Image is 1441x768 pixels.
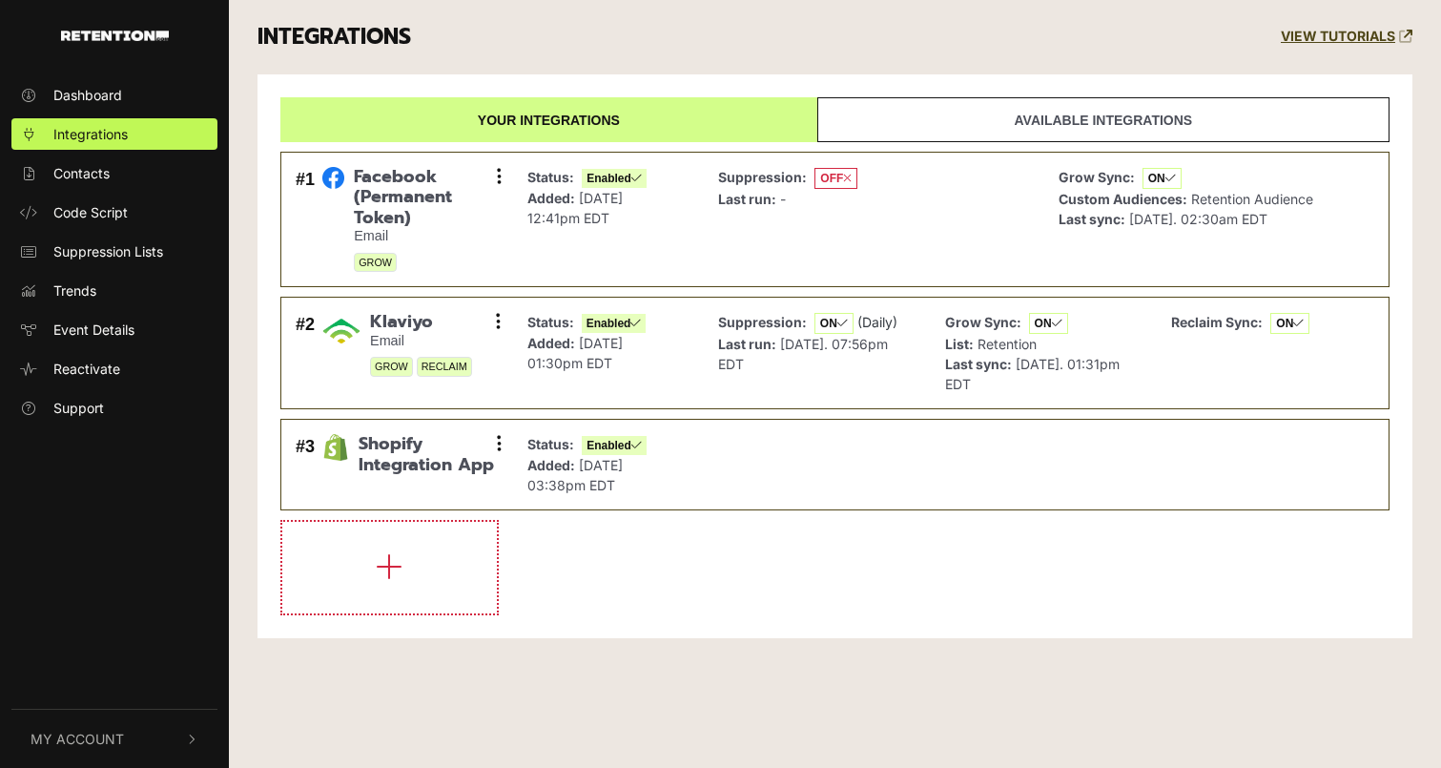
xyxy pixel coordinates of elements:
[1059,169,1135,185] strong: Grow Sync:
[945,356,1120,392] span: [DATE]. 01:31pm EDT
[1281,29,1412,45] a: VIEW TUTORIALS
[857,314,897,330] span: (Daily)
[582,436,647,455] span: Enabled
[718,169,807,185] strong: Suppression:
[582,314,647,333] span: Enabled
[370,312,472,333] span: Klaviyo
[354,253,397,273] span: GROW
[945,336,974,352] strong: List:
[1059,191,1187,207] strong: Custom Audiences:
[359,434,500,475] span: Shopify Integration App
[11,353,217,384] a: Reactivate
[11,79,217,111] a: Dashboard
[945,314,1021,330] strong: Grow Sync:
[296,312,315,394] div: #2
[280,97,817,142] a: Your integrations
[814,168,857,189] span: OFF
[814,313,854,334] span: ON
[718,314,807,330] strong: Suppression:
[53,359,120,379] span: Reactivate
[527,190,623,226] span: [DATE] 12:41pm EDT
[257,24,411,51] h3: INTEGRATIONS
[31,729,124,749] span: My Account
[296,434,315,495] div: #3
[1270,313,1309,334] span: ON
[1191,191,1313,207] span: Retention Audience
[11,314,217,345] a: Event Details
[11,157,217,189] a: Contacts
[53,320,134,340] span: Event Details
[53,124,128,144] span: Integrations
[322,434,348,460] img: Shopify Integration App
[718,336,776,352] strong: Last run:
[322,167,344,189] img: Facebook (Permanent Token)
[11,392,217,424] a: Support
[354,228,499,244] small: Email
[11,236,217,267] a: Suppression Lists
[53,241,163,261] span: Suppression Lists
[11,197,217,228] a: Code Script
[53,202,128,222] span: Code Script
[527,457,575,473] strong: Added:
[978,336,1037,352] span: Retention
[1029,313,1068,334] span: ON
[61,31,169,41] img: Retention.com
[53,85,122,105] span: Dashboard
[718,191,776,207] strong: Last run:
[582,169,647,188] span: Enabled
[527,436,574,452] strong: Status:
[354,167,499,229] span: Facebook (Permanent Token)
[370,357,413,377] span: GROW
[11,710,217,768] button: My Account
[322,312,360,350] img: Klaviyo
[1129,211,1267,227] span: [DATE]. 02:30am EDT
[780,191,786,207] span: -
[527,314,574,330] strong: Status:
[53,398,104,418] span: Support
[296,167,315,273] div: #1
[817,97,1390,142] a: Available integrations
[11,118,217,150] a: Integrations
[1171,314,1263,330] strong: Reclaim Sync:
[527,169,574,185] strong: Status:
[11,275,217,306] a: Trends
[1143,168,1182,189] span: ON
[718,336,888,372] span: [DATE]. 07:56pm EDT
[53,280,96,301] span: Trends
[370,333,472,349] small: Email
[417,357,472,377] span: RECLAIM
[527,190,575,206] strong: Added:
[53,163,110,183] span: Contacts
[527,335,575,351] strong: Added:
[945,356,1012,372] strong: Last sync:
[1059,211,1125,227] strong: Last sync:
